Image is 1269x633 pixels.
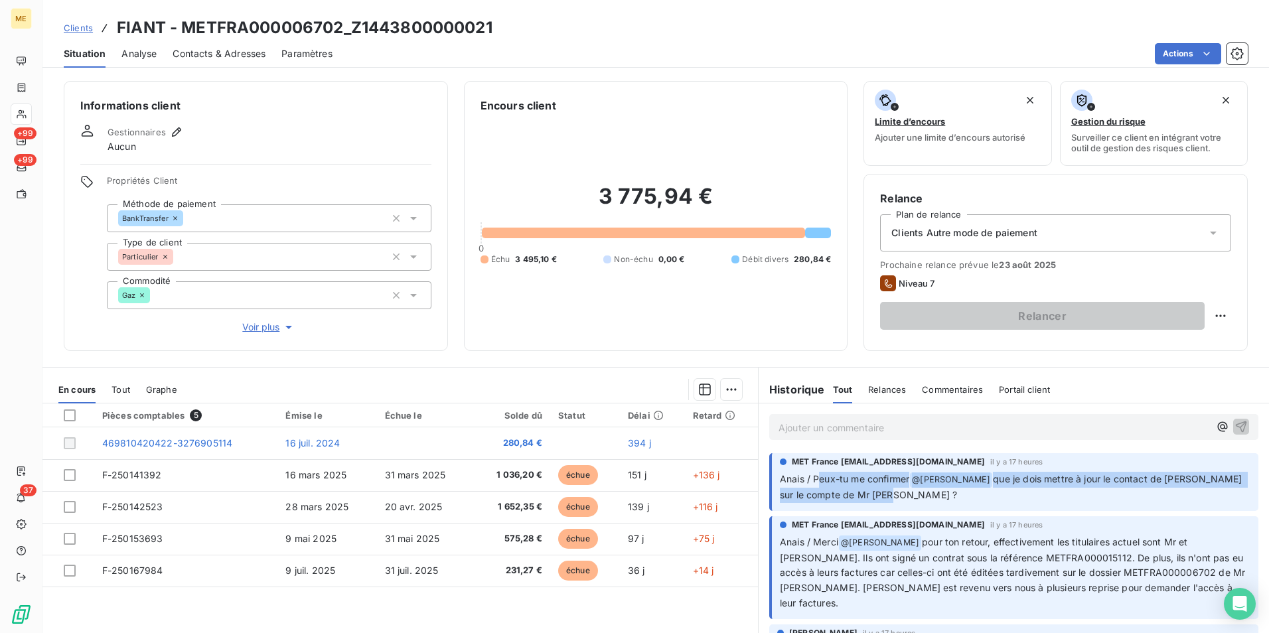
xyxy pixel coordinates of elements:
div: Délai [628,410,677,421]
span: Tout [112,384,130,395]
span: Gaz [122,291,135,299]
span: que je dois mettre à jour le contact de [PERSON_NAME] sur le compte de Mr [PERSON_NAME] ? [780,473,1244,500]
span: il y a 17 heures [990,521,1043,529]
span: Voir plus [242,320,295,334]
span: Gestion du risque [1071,116,1146,127]
span: 280,84 € [481,437,542,450]
span: +99 [14,127,37,139]
a: Clients [64,21,93,35]
input: Ajouter une valeur [183,212,194,224]
span: 31 mai 2025 [385,533,440,544]
input: Ajouter une valeur [173,251,184,263]
span: 28 mars 2025 [285,501,348,512]
span: 5 [190,409,202,421]
span: BankTransfer [122,214,169,222]
span: Graphe [146,384,177,395]
span: 16 mars 2025 [285,469,346,480]
span: 0 [479,243,484,253]
span: 23 août 2025 [999,259,1056,270]
span: 469810420422-3276905114 [102,437,232,449]
span: Clients [64,23,93,33]
span: 31 juil. 2025 [385,565,439,576]
span: F-250167984 [102,565,163,576]
span: 37 [20,484,37,496]
span: Non-échu [614,253,652,265]
div: Retard [693,410,750,421]
a: +99 [11,130,31,151]
div: Pièces comptables [102,409,270,421]
span: échue [558,529,598,549]
span: 9 juil. 2025 [285,565,335,576]
span: 31 mars 2025 [385,469,446,480]
span: 1 652,35 € [481,500,542,514]
a: +99 [11,157,31,178]
h6: Historique [759,382,825,397]
button: Voir plus [107,320,431,334]
h6: Encours client [481,98,556,113]
span: Limite d’encours [875,116,945,127]
span: 575,28 € [481,532,542,545]
span: Particulier [122,253,159,261]
span: F-250141392 [102,469,162,480]
span: 9 mai 2025 [285,533,336,544]
span: 1 036,20 € [481,468,542,482]
span: Prochaine relance prévue le [880,259,1231,270]
span: En cours [58,384,96,395]
span: Tout [833,384,853,395]
span: 16 juil. 2024 [285,437,340,449]
h6: Informations client [80,98,431,113]
span: Niveau 7 [899,278,934,289]
span: Échu [491,253,510,265]
button: Actions [1155,43,1221,64]
span: 280,84 € [794,253,831,265]
div: Émise le [285,410,368,421]
div: Solde dû [481,410,542,421]
span: 97 j [628,533,644,544]
span: Ajouter une limite d’encours autorisé [875,132,1025,143]
span: MET France [EMAIL_ADDRESS][DOMAIN_NAME] [792,456,985,468]
span: Aucun [108,140,136,153]
span: MET France [EMAIL_ADDRESS][DOMAIN_NAME] [792,519,985,531]
span: il y a 17 heures [990,458,1043,466]
span: Débit divers [742,253,788,265]
span: Surveiller ce client en intégrant votre outil de gestion des risques client. [1071,132,1236,153]
span: Situation [64,47,106,60]
button: Gestion du risqueSurveiller ce client en intégrant votre outil de gestion des risques client. [1060,81,1248,166]
span: Anais / Merci [780,536,838,547]
span: Relances [868,384,906,395]
span: 394 j [628,437,651,449]
span: Analyse [121,47,157,60]
span: Commentaires [922,384,983,395]
span: +75 j [693,533,715,544]
span: +14 j [693,565,714,576]
span: pour ton retour, effectivement les titulaires actuel sont Mr et [PERSON_NAME]. Ils ont signé un c... [780,536,1248,609]
div: Statut [558,410,612,421]
span: 151 j [628,469,646,480]
span: 3 495,10 € [515,253,557,265]
span: Paramètres [281,47,333,60]
span: 36 j [628,565,645,576]
span: échue [558,465,598,485]
div: Échue le [385,410,465,421]
span: Gestionnaires [108,127,166,137]
div: ME [11,8,32,29]
h6: Relance [880,190,1231,206]
span: Clients Autre mode de paiement [891,226,1037,240]
span: échue [558,497,598,517]
span: Anais / Peux-tu me confirmer [780,473,909,484]
h3: FIANT - METFRA000006702_Z1443800000021 [117,16,492,40]
span: 20 avr. 2025 [385,501,443,512]
span: 231,27 € [481,564,542,577]
span: +99 [14,154,37,166]
span: Portail client [999,384,1050,395]
span: F-250142523 [102,501,163,512]
h2: 3 775,94 € [481,183,832,223]
span: @ [PERSON_NAME] [910,472,992,488]
span: Contacts & Adresses [173,47,265,60]
span: F-250153693 [102,533,163,544]
input: Ajouter une valeur [150,289,161,301]
img: Logo LeanPay [11,604,32,625]
div: Open Intercom Messenger [1224,588,1256,620]
span: +116 j [693,501,718,512]
button: Relancer [880,302,1205,330]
